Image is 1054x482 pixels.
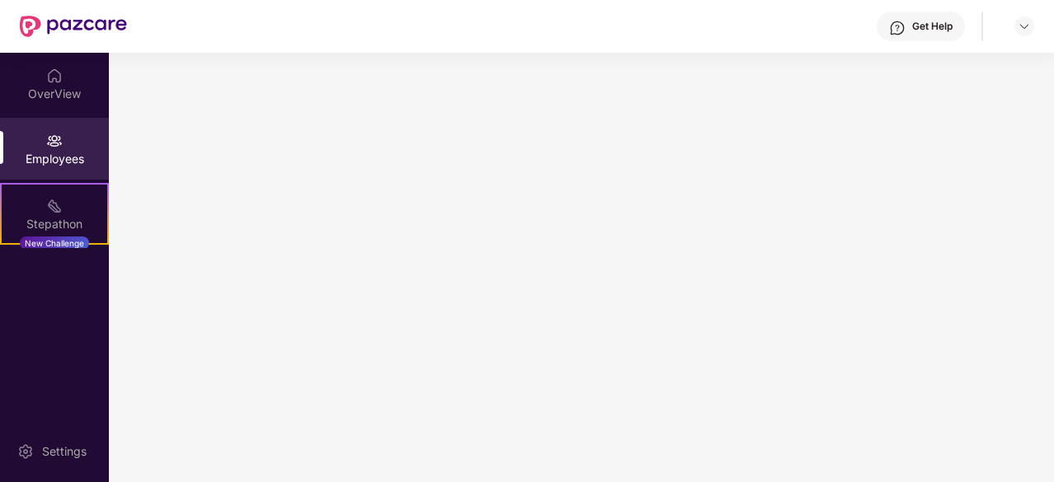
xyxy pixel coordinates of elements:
[912,20,953,33] div: Get Help
[20,236,89,250] div: New Challenge
[37,443,92,460] div: Settings
[1018,20,1031,33] img: svg+xml;base64,PHN2ZyBpZD0iRHJvcGRvd24tMzJ4MzIiIHhtbG5zPSJodHRwOi8vd3d3LnczLm9yZy8yMDAwL3N2ZyIgd2...
[20,16,127,37] img: New Pazcare Logo
[46,198,63,214] img: svg+xml;base64,PHN2ZyB4bWxucz0iaHR0cDovL3d3dy53My5vcmcvMjAwMC9zdmciIHdpZHRoPSIyMSIgaGVpZ2h0PSIyMC...
[2,216,107,232] div: Stepathon
[17,443,34,460] img: svg+xml;base64,PHN2ZyBpZD0iU2V0dGluZy0yMHgyMCIgeG1sbnM9Imh0dHA6Ly93d3cudzMub3JnLzIwMDAvc3ZnIiB3aW...
[46,68,63,84] img: svg+xml;base64,PHN2ZyBpZD0iSG9tZSIgeG1sbnM9Imh0dHA6Ly93d3cudzMub3JnLzIwMDAvc3ZnIiB3aWR0aD0iMjAiIG...
[46,133,63,149] img: svg+xml;base64,PHN2ZyBpZD0iRW1wbG95ZWVzIiB4bWxucz0iaHR0cDovL3d3dy53My5vcmcvMjAwMC9zdmciIHdpZHRoPS...
[889,20,906,36] img: svg+xml;base64,PHN2ZyBpZD0iSGVscC0zMngzMiIgeG1sbnM9Imh0dHA6Ly93d3cudzMub3JnLzIwMDAvc3ZnIiB3aWR0aD...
